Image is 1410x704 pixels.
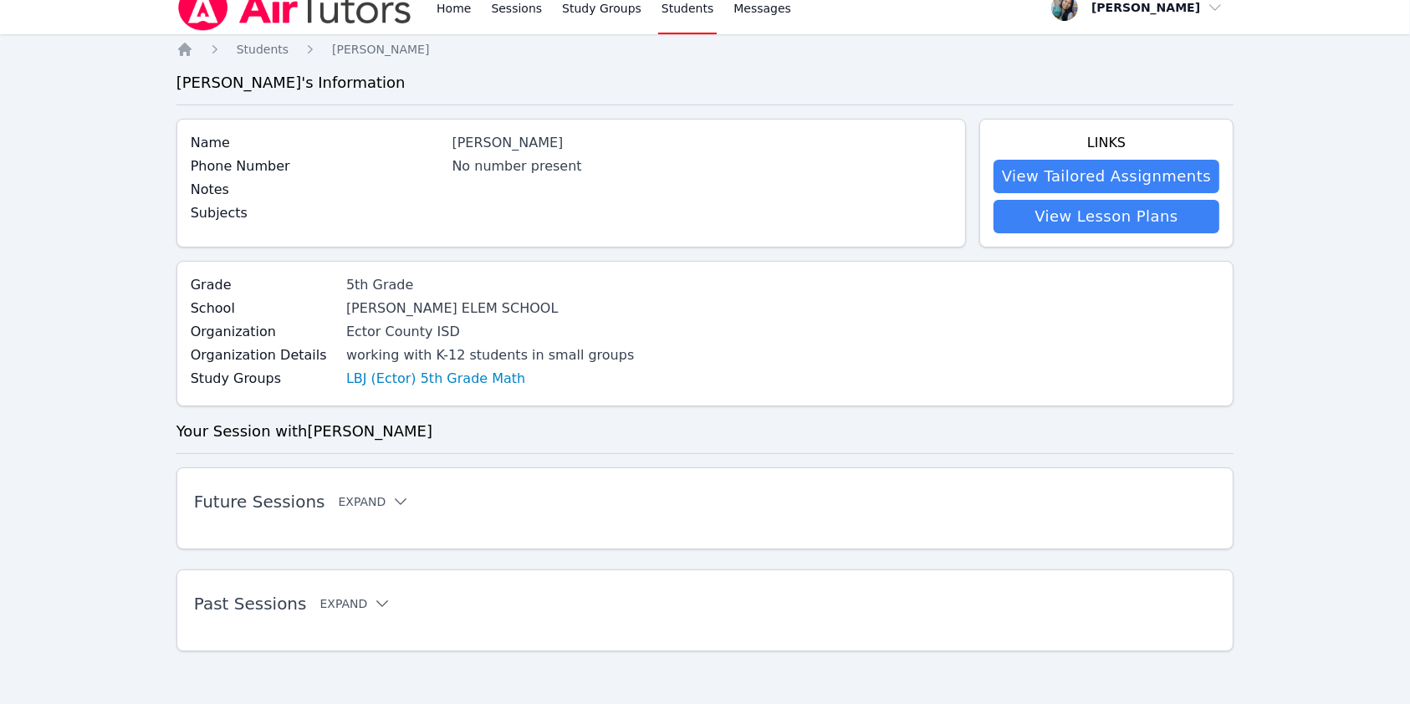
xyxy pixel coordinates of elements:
[194,594,307,614] span: Past Sessions
[191,345,336,365] label: Organization Details
[237,43,289,56] span: Students
[176,420,1234,443] h3: Your Session with [PERSON_NAME]
[452,156,951,176] div: No number present
[994,160,1219,193] a: View Tailored Assignments
[191,298,336,319] label: School
[191,133,442,153] label: Name
[994,200,1219,233] a: View Lesson Plans
[346,298,634,319] div: [PERSON_NAME] ELEM SCHOOL
[332,43,429,56] span: [PERSON_NAME]
[346,369,525,389] a: LBJ (Ector) 5th Grade Math
[191,369,336,389] label: Study Groups
[191,180,442,200] label: Notes
[194,492,325,512] span: Future Sessions
[346,322,634,342] div: Ector County ISD
[191,275,336,295] label: Grade
[191,156,442,176] label: Phone Number
[339,493,410,510] button: Expand
[346,345,634,365] div: working with K-12 students in small groups
[176,41,1234,58] nav: Breadcrumb
[191,322,336,342] label: Organization
[320,595,391,612] button: Expand
[994,133,1219,153] h4: Links
[346,275,634,295] div: 5th Grade
[452,133,951,153] div: [PERSON_NAME]
[237,41,289,58] a: Students
[176,71,1234,94] h3: [PERSON_NAME] 's Information
[191,203,442,223] label: Subjects
[332,41,429,58] a: [PERSON_NAME]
